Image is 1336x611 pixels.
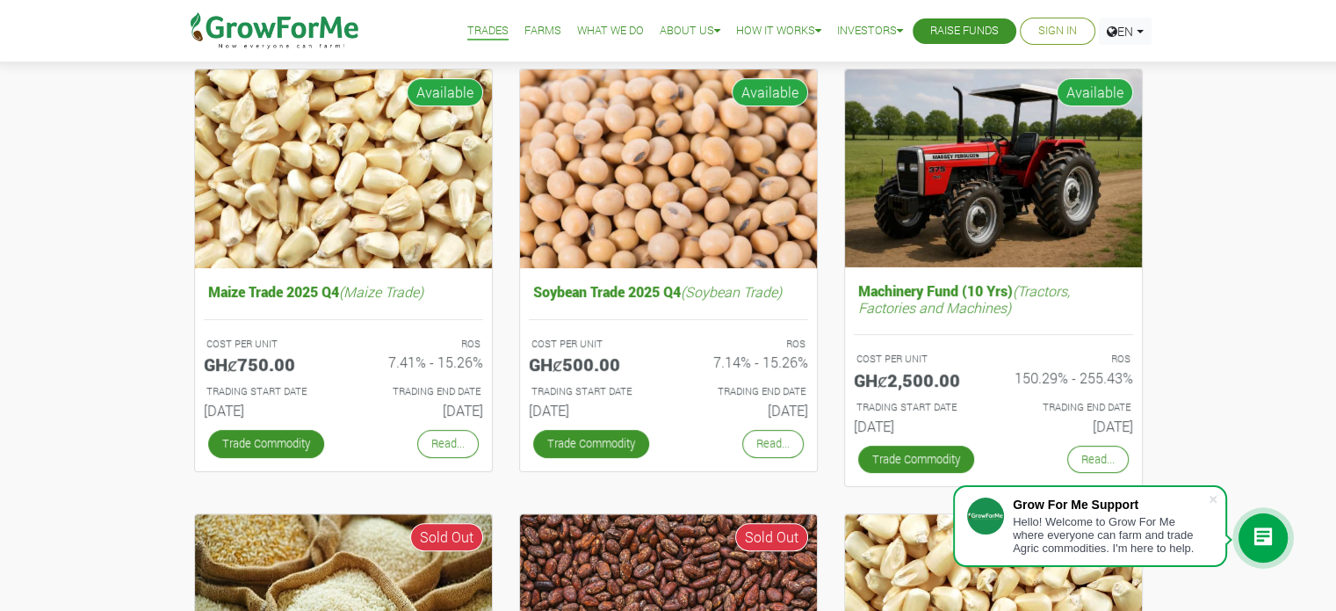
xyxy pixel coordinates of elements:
a: Maize Trade 2025 Q4(Maize Trade) COST PER UNIT GHȼ750.00 ROS 7.41% - 15.26% TRADING START DATE [D... [204,279,483,426]
a: Read... [417,430,479,457]
h5: GHȼ500.00 [529,353,655,375]
h6: 150.29% - 255.43% [1007,369,1133,386]
a: Trades [467,22,509,40]
span: Available [1057,78,1133,106]
a: Trade Commodity [533,430,649,457]
p: Estimated Trading End Date [1009,400,1130,415]
p: Estimated Trading End Date [359,384,480,399]
span: Available [732,78,808,106]
h5: GHȼ750.00 [204,353,330,375]
a: Raise Funds [930,22,999,40]
p: ROS [1009,352,1130,367]
h5: Maize Trade 2025 Q4 [204,279,483,304]
a: About Us [660,22,720,40]
p: COST PER UNIT [206,337,328,352]
p: ROS [359,337,480,352]
a: Read... [742,430,804,457]
p: COST PER UNIT [531,337,653,352]
p: Estimated Trading Start Date [206,384,328,399]
a: Farms [524,22,561,40]
div: Hello! Welcome to Grow For Me where everyone can farm and trade Agric commodities. I'm here to help. [1013,515,1208,555]
a: Trade Commodity [208,430,324,457]
h6: 7.41% - 15.26% [357,353,483,370]
h6: 7.14% - 15.26% [682,353,808,370]
a: Sign In [1038,22,1077,40]
span: Available [407,78,483,106]
h5: Soybean Trade 2025 Q4 [529,279,808,304]
a: Read... [1067,446,1129,473]
a: What We Do [577,22,644,40]
h6: [DATE] [204,402,330,418]
h5: GHȼ2,500.00 [854,369,980,390]
img: growforme image [845,69,1142,267]
i: (Tractors, Factories and Machines) [858,281,1070,316]
a: Investors [837,22,903,40]
i: (Maize Trade) [339,282,423,301]
a: Soybean Trade 2025 Q4(Soybean Trade) COST PER UNIT GHȼ500.00 ROS 7.14% - 15.26% TRADING START DAT... [529,279,808,426]
h5: Machinery Fund (10 Yrs) [854,278,1133,320]
p: ROS [684,337,805,352]
h6: [DATE] [854,418,980,434]
h6: [DATE] [682,402,808,418]
div: Grow For Me Support [1013,498,1208,512]
a: How it Works [736,22,821,40]
h6: [DATE] [529,402,655,418]
a: Trade Commodity [858,446,974,473]
img: growforme image [195,69,492,269]
p: Estimated Trading Start Date [531,384,653,399]
a: Machinery Fund (10 Yrs)(Tractors, Factories and Machines) COST PER UNIT GHȼ2,500.00 ROS 150.29% -... [854,278,1133,441]
p: Estimated Trading Start Date [856,400,978,415]
p: COST PER UNIT [856,352,978,367]
span: Sold Out [410,523,483,551]
img: growforme image [520,69,817,269]
span: Sold Out [735,523,808,551]
a: EN [1099,18,1152,45]
h6: [DATE] [357,402,483,418]
i: (Soybean Trade) [681,282,782,301]
p: Estimated Trading End Date [684,384,805,399]
h6: [DATE] [1007,418,1133,434]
